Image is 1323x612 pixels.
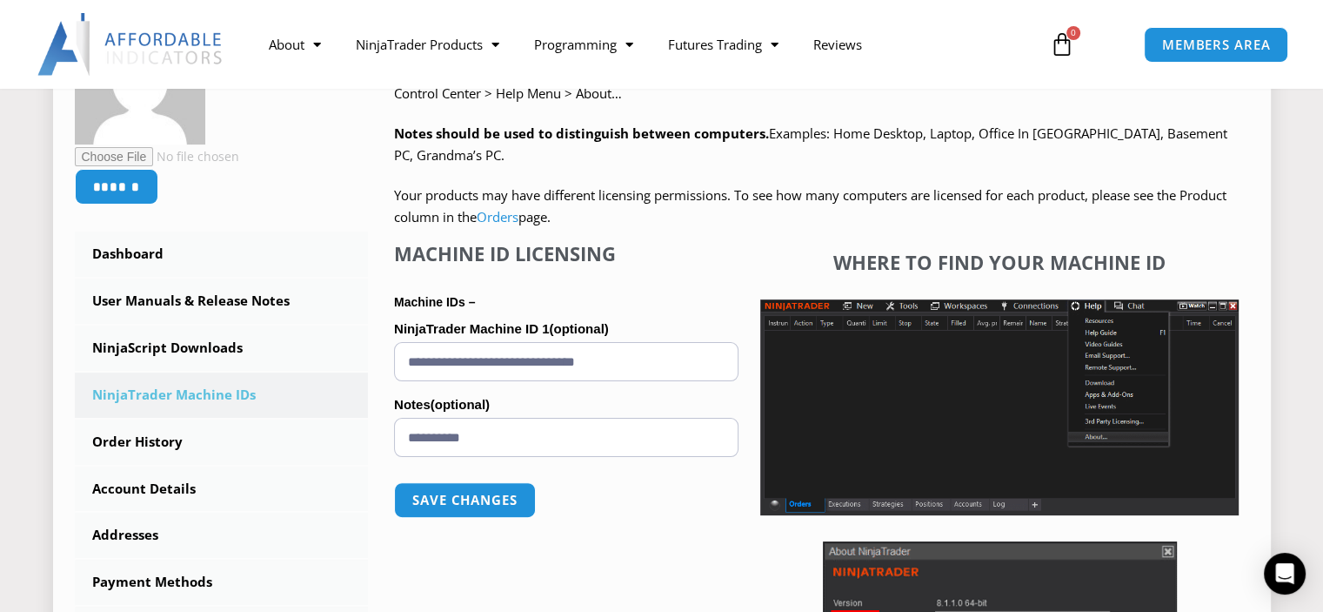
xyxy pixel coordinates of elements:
h4: Machine ID Licensing [394,242,738,265]
label: NinjaTrader Machine ID 1 [394,316,738,342]
span: (optional) [549,321,608,336]
a: 0 [1024,19,1100,70]
span: (optional) [431,397,490,412]
a: NinjaTrader Products [338,24,517,64]
strong: Machine IDs – [394,295,475,309]
a: Order History [75,420,369,465]
button: Save changes [394,482,536,518]
a: NinjaScript Downloads [75,326,369,371]
label: Notes [394,392,738,418]
a: Futures Trading [651,24,796,64]
a: Dashboard [75,232,369,277]
a: User Manuals & Release Notes [75,279,369,324]
span: Your products may have different licensing permissions. To see how many computers are licensed fo... [394,186,1226,226]
a: About [251,24,338,64]
a: MEMBERS AREA [1144,27,1289,63]
span: MEMBERS AREA [1162,38,1271,51]
a: Account Details [75,467,369,512]
a: NinjaTrader Machine IDs [75,373,369,418]
span: Examples: Home Desktop, Laptop, Office In [GEOGRAPHIC_DATA], Basement PC, Grandma’s PC. [394,124,1227,165]
div: Open Intercom Messenger [1264,553,1306,595]
strong: Notes should be used to distinguish between computers. [394,124,769,142]
nav: Menu [251,24,1032,64]
a: Orders [477,208,518,225]
a: Payment Methods [75,560,369,605]
span: 0 [1066,26,1080,40]
a: Reviews [796,24,879,64]
img: Screenshot 2025-01-17 1155544 | Affordable Indicators – NinjaTrader [760,299,1239,515]
img: LogoAI | Affordable Indicators – NinjaTrader [37,13,224,76]
a: Addresses [75,513,369,558]
h4: Where to find your Machine ID [760,251,1239,273]
a: Programming [517,24,651,64]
